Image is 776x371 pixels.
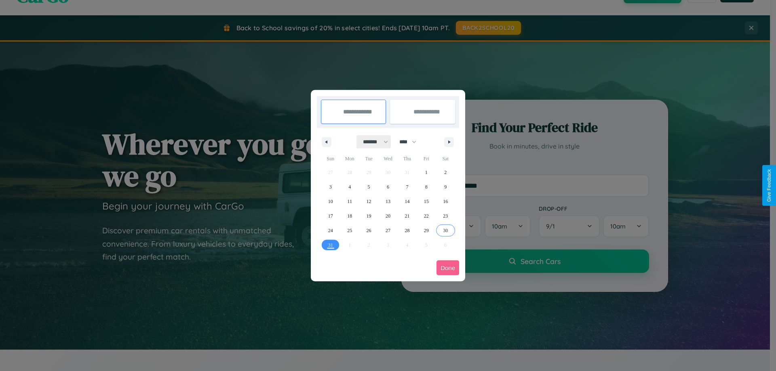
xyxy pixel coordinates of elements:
[417,180,436,194] button: 8
[405,223,409,238] span: 28
[444,165,447,180] span: 2
[417,194,436,209] button: 15
[367,223,371,238] span: 26
[398,180,417,194] button: 7
[359,209,378,223] button: 19
[378,180,397,194] button: 6
[398,223,417,238] button: 28
[436,152,455,165] span: Sat
[329,180,332,194] span: 3
[436,209,455,223] button: 23
[425,180,428,194] span: 8
[321,209,340,223] button: 17
[378,223,397,238] button: 27
[436,223,455,238] button: 30
[368,180,370,194] span: 5
[443,223,448,238] span: 30
[347,223,352,238] span: 25
[444,180,447,194] span: 9
[424,209,429,223] span: 22
[417,152,436,165] span: Fri
[417,209,436,223] button: 22
[436,260,459,275] button: Done
[321,238,340,252] button: 31
[417,223,436,238] button: 29
[386,209,390,223] span: 20
[367,194,371,209] span: 12
[378,152,397,165] span: Wed
[359,223,378,238] button: 26
[766,169,772,202] div: Give Feedback
[387,180,389,194] span: 6
[348,180,351,194] span: 4
[328,238,333,252] span: 31
[417,165,436,180] button: 1
[424,223,429,238] span: 29
[424,194,429,209] span: 15
[405,194,409,209] span: 14
[340,209,359,223] button: 18
[398,209,417,223] button: 21
[328,223,333,238] span: 24
[386,194,390,209] span: 13
[340,152,359,165] span: Mon
[436,180,455,194] button: 9
[378,209,397,223] button: 20
[359,180,378,194] button: 5
[328,209,333,223] span: 17
[321,194,340,209] button: 10
[340,223,359,238] button: 25
[328,194,333,209] span: 10
[398,194,417,209] button: 14
[340,180,359,194] button: 4
[321,152,340,165] span: Sun
[425,165,428,180] span: 1
[321,180,340,194] button: 3
[436,165,455,180] button: 2
[386,223,390,238] span: 27
[443,209,448,223] span: 23
[359,152,378,165] span: Tue
[340,194,359,209] button: 11
[367,209,371,223] span: 19
[436,194,455,209] button: 16
[347,194,352,209] span: 11
[378,194,397,209] button: 13
[443,194,448,209] span: 16
[321,223,340,238] button: 24
[359,194,378,209] button: 12
[398,152,417,165] span: Thu
[347,209,352,223] span: 18
[406,180,408,194] span: 7
[405,209,409,223] span: 21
